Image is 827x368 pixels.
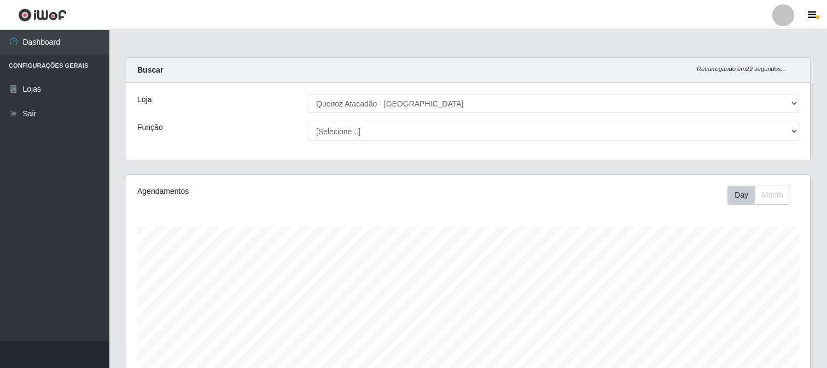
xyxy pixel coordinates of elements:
button: Day [727,186,755,205]
div: Agendamentos [137,186,404,197]
div: First group [727,186,790,205]
label: Loja [137,94,152,105]
label: Função [137,122,163,133]
strong: Buscar [137,66,163,74]
img: CoreUI Logo [18,8,67,22]
button: Month [755,186,790,205]
div: Toolbar with button groups [727,186,799,205]
i: Recarregando em 29 segundos... [697,66,786,72]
